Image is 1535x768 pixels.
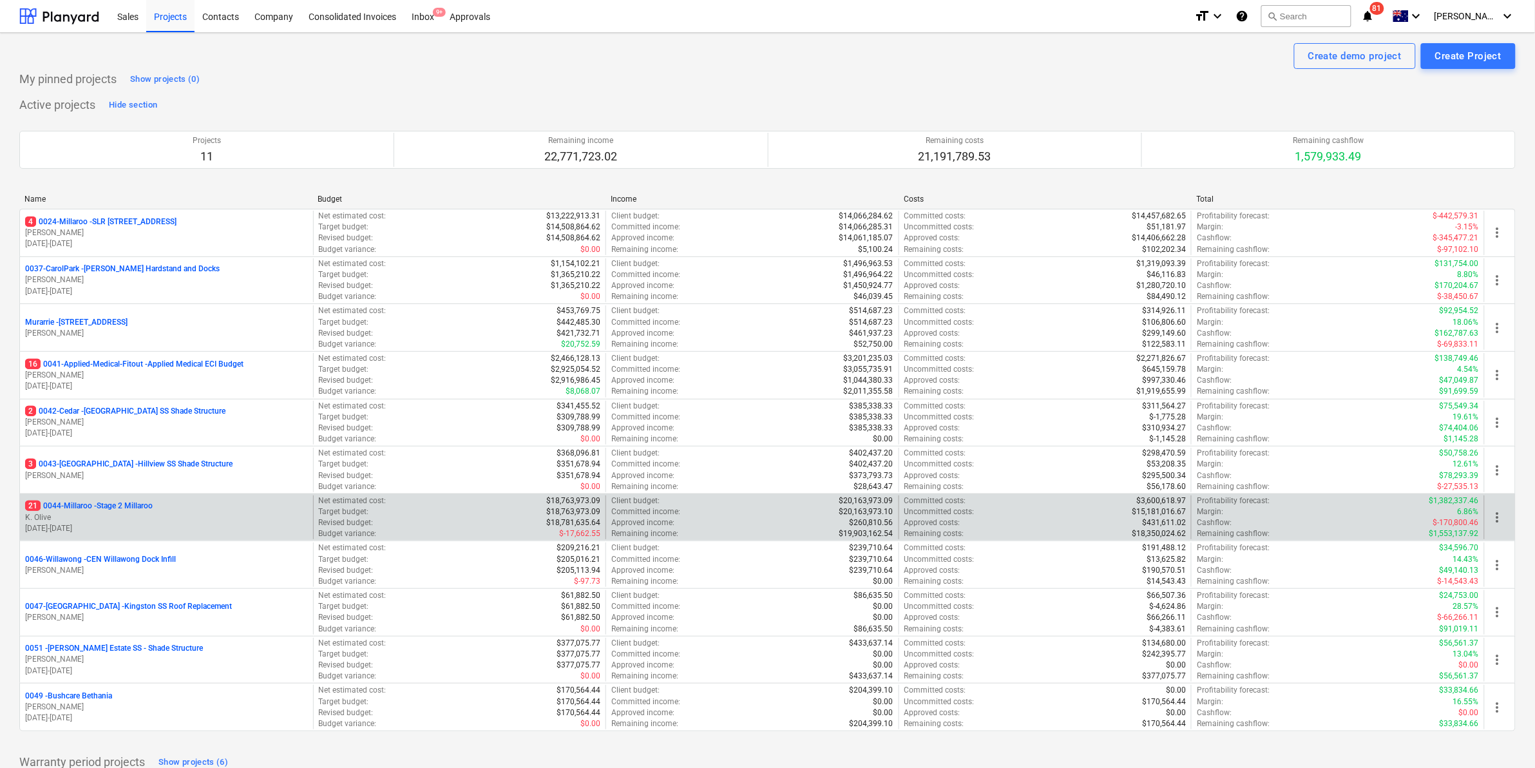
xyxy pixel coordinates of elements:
div: 0049 -Bushcare Bethania[PERSON_NAME][DATE]-[DATE] [25,691,308,724]
p: 1,579,933.49 [1293,149,1364,164]
p: $51,181.97 [1147,222,1186,233]
p: Client budget : [611,401,660,412]
div: Total [1197,195,1480,204]
p: Client budget : [611,211,660,222]
p: $-97,102.10 [1438,244,1479,255]
p: Target budget : [319,364,369,375]
p: Committed costs : [904,258,966,269]
button: Search [1261,5,1351,27]
span: 3 [25,459,36,469]
p: $341,455.52 [557,401,600,412]
p: $309,788.99 [557,423,600,434]
p: Committed income : [611,364,680,375]
p: $1,280,720.10 [1136,280,1186,291]
p: Approved income : [611,470,674,481]
i: format_size [1194,8,1210,24]
p: $402,437.20 [850,448,893,459]
p: Remaining costs : [904,291,964,302]
p: Approved income : [611,328,674,339]
p: Net estimated cost : [319,305,386,316]
p: $645,159.78 [1142,364,1186,375]
p: $442,485.30 [557,317,600,328]
div: 0047-[GEOGRAPHIC_DATA] -Kingston SS Roof Replacement[PERSON_NAME] [25,601,308,623]
div: Name [24,195,307,204]
p: Budget variance : [319,291,377,302]
p: $-345,477.21 [1433,233,1479,244]
p: 0041-Applied-Medical-Fitout - Applied Medical ECI Budget [25,359,243,370]
span: more_vert [1490,652,1505,667]
p: Remaining costs : [904,434,964,445]
p: $18,763,973.09 [546,495,600,506]
p: [PERSON_NAME] [25,370,308,381]
p: Remaining costs : [904,244,964,255]
p: Budget variance : [319,339,377,350]
span: more_vert [1490,225,1505,240]
p: $311,564.27 [1142,401,1186,412]
i: keyboard_arrow_down [1500,8,1516,24]
p: Net estimated cost : [319,211,386,222]
div: 0046-Willawong -CEN Willawong Dock Infill[PERSON_NAME] [25,554,308,576]
p: $-27,535.13 [1438,481,1479,492]
p: Murarrie - [STREET_ADDRESS] [25,317,128,328]
p: $385,338.33 [850,401,893,412]
i: keyboard_arrow_down [1409,8,1424,24]
p: Remaining income : [611,339,678,350]
p: $461,937.23 [850,328,893,339]
p: 8.80% [1458,269,1479,280]
p: Approved income : [611,233,674,244]
p: Approved income : [611,375,674,386]
p: $1,496,964.22 [844,269,893,280]
button: Create demo project [1294,43,1416,69]
div: 160041-Applied-Medical-Fitout -Applied Medical ECI Budget[PERSON_NAME][DATE]-[DATE] [25,359,308,392]
p: Profitability forecast : [1197,448,1270,459]
p: $28,643.47 [854,481,893,492]
i: notifications [1362,8,1375,24]
p: $50,758.26 [1440,448,1479,459]
p: Profitability forecast : [1197,401,1270,412]
div: 0037-CarolPark -[PERSON_NAME] Hardstand and Docks[PERSON_NAME][DATE]-[DATE] [25,264,308,296]
p: 11 [193,149,221,164]
p: Committed income : [611,459,680,470]
p: Committed income : [611,222,680,233]
p: Committed costs : [904,211,966,222]
p: Uncommitted costs : [904,317,975,328]
p: $1,044,380.33 [844,375,893,386]
p: Profitability forecast : [1197,495,1270,506]
p: Profitability forecast : [1197,305,1270,316]
p: $53,208.35 [1147,459,1186,470]
p: $1,382,337.46 [1429,495,1479,506]
p: $2,916,986.45 [551,375,600,386]
p: Remaining cashflow : [1197,386,1270,397]
span: search [1267,11,1277,21]
p: [DATE] - [DATE] [25,381,308,392]
p: Cashflow : [1197,328,1232,339]
p: Cashflow : [1197,233,1232,244]
p: $138,749.46 [1435,353,1479,364]
div: 40024-Millaroo -SLR [STREET_ADDRESS][PERSON_NAME][DATE]-[DATE] [25,216,308,249]
p: $-1,145.28 [1149,434,1186,445]
p: $-38,450.67 [1438,291,1479,302]
p: 19.61% [1453,412,1479,423]
p: 21,191,789.53 [919,149,991,164]
p: Remaining cashflow : [1197,481,1270,492]
span: 21 [25,501,41,511]
span: more_vert [1490,557,1505,573]
span: 2 [25,406,36,416]
p: 0049 - Bushcare Bethania [25,691,112,702]
p: $-442,579.31 [1433,211,1479,222]
div: 30043-[GEOGRAPHIC_DATA] -Hillview SS Shade Structure[PERSON_NAME] [25,459,308,481]
p: Committed income : [611,412,680,423]
p: $1,145.28 [1444,434,1479,445]
p: $46,116.83 [1147,269,1186,280]
p: [DATE] - [DATE] [25,238,308,249]
div: Costs [904,195,1187,204]
p: $385,338.33 [850,412,893,423]
p: $2,466,128.13 [551,353,600,364]
p: Cashflow : [1197,375,1232,386]
p: $170,204.67 [1435,280,1479,291]
p: [PERSON_NAME] [25,470,308,481]
p: Revised budget : [319,375,374,386]
p: Active projects [19,97,95,113]
p: Remaining costs : [904,339,964,350]
p: K. Olive [25,512,308,523]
